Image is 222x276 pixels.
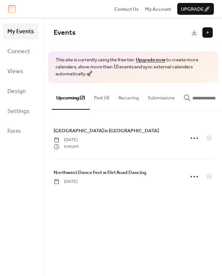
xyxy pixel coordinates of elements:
span: Connect [7,46,30,58]
span: Contact Us [114,6,139,13]
span: 6:00 pm [54,143,79,150]
span: My Account [145,6,171,13]
span: Upgrade 🚀 [181,6,210,13]
button: Past (4) [90,83,114,109]
a: Settings [3,103,38,119]
span: Events [54,26,75,40]
a: Upgrade now [136,55,165,65]
a: My Events [3,23,38,40]
span: Views [7,66,23,78]
span: Form [7,126,21,137]
a: Northwest Dance Fest w Dirt Road Dancing [54,168,147,177]
button: Submissions [143,83,179,109]
a: My Account [145,5,171,13]
span: This site is currently using the free tier. to create more calendars, show more than 10 events an... [55,57,211,78]
img: logo [8,5,16,13]
span: [DATE] [54,178,78,185]
a: Connect [3,43,38,59]
span: Design [7,86,26,98]
a: Form [3,123,38,139]
button: Upgrade🚀 [177,3,214,15]
a: Contact Us [114,5,139,13]
span: Settings [7,106,30,117]
a: Design [3,83,38,99]
button: Upcoming (2) [52,83,90,110]
span: My Events [7,26,34,38]
button: Recurring [114,83,143,109]
span: Northwest Dance Fest w Dirt Road Dancing [54,169,147,176]
a: Views [3,63,38,79]
a: [GEOGRAPHIC_DATA] in [GEOGRAPHIC_DATA] [54,127,159,135]
span: [DATE] [54,137,79,143]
